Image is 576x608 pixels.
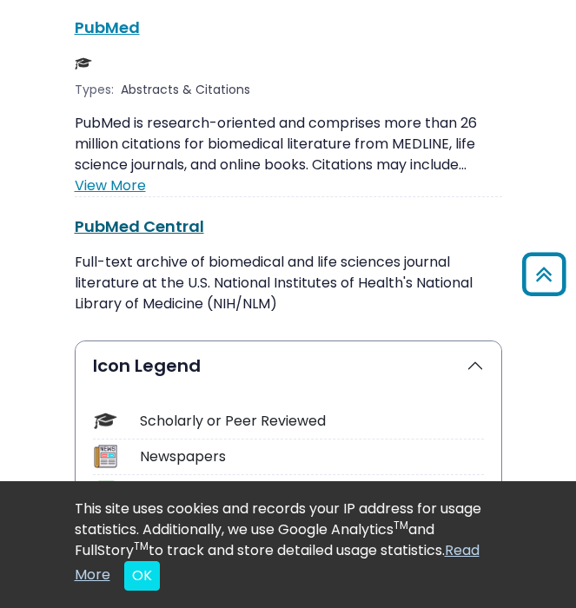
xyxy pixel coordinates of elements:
[394,518,408,532] sup: TM
[94,409,117,433] img: Icon Scholarly or Peer Reviewed
[75,499,502,591] div: This site uses cookies and records your IP address for usage statistics. Additionally, we use Goo...
[134,539,149,553] sup: TM
[75,55,92,72] img: Scholarly or Peer Reviewed
[124,561,160,591] button: Close
[75,215,204,237] a: PubMed Central
[75,81,114,99] span: Types:
[75,17,140,38] a: PubMed
[75,252,502,314] p: Full-text archive of biomedical and life sciences journal literature at the U.S. National Institu...
[75,175,146,195] a: View More
[140,411,484,432] div: Scholarly or Peer Reviewed
[140,446,484,467] div: Newspapers
[76,341,501,390] button: Icon Legend
[516,261,572,289] a: Back to Top
[94,445,117,468] img: Icon Newspapers
[121,81,254,99] div: Abstracts & Citations
[75,113,502,175] p: PubMed is research-oriented and comprises more than 26 million citations for biomedical literatur...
